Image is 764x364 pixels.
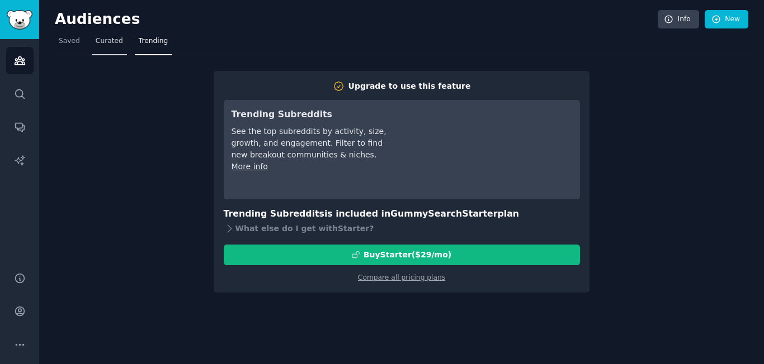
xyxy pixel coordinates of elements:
div: Buy Starter ($ 29 /mo ) [364,249,451,261]
a: Saved [55,32,84,55]
img: GummySearch logo [7,10,32,30]
a: Info [658,10,699,29]
span: GummySearch Starter [390,208,497,219]
a: New [705,10,748,29]
button: BuyStarter($29/mo) [224,245,580,265]
a: Trending [135,32,172,55]
h3: Trending Subreddits is included in plan [224,207,580,221]
div: See the top subreddits by activity, size, growth, and engagement. Filter to find new breakout com... [232,126,389,161]
span: Curated [96,36,123,46]
div: What else do I get with Starter ? [224,221,580,237]
span: Trending [139,36,168,46]
div: Upgrade to use this feature [348,80,471,92]
a: More info [232,162,268,171]
iframe: YouTube video player [404,108,572,191]
a: Curated [92,32,127,55]
a: Compare all pricing plans [358,274,445,281]
h3: Trending Subreddits [232,108,389,122]
span: Saved [59,36,80,46]
h2: Audiences [55,11,658,28]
